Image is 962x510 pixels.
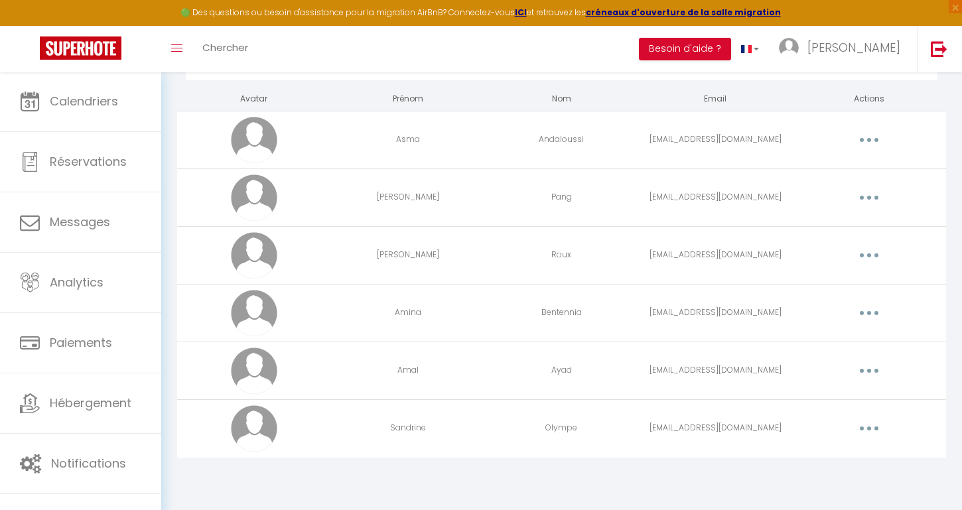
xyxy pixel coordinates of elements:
button: Ouvrir le widget de chat LiveChat [11,5,50,45]
span: Messages [50,214,110,230]
td: Asma [331,111,485,168]
td: Bentennia [485,284,639,342]
a: Chercher [192,26,258,72]
span: Analytics [50,274,103,290]
th: Nom [485,88,639,111]
th: Avatar [177,88,331,111]
img: avatar.png [231,174,277,221]
td: Olympe [485,399,639,457]
th: Prénom [331,88,485,111]
img: avatar.png [231,290,277,336]
td: [EMAIL_ADDRESS][DOMAIN_NAME] [638,399,792,457]
span: Réservations [50,153,127,170]
a: ... [PERSON_NAME] [769,26,917,72]
td: [PERSON_NAME] [331,226,485,284]
span: [PERSON_NAME] [807,39,900,56]
td: [EMAIL_ADDRESS][DOMAIN_NAME] [638,168,792,226]
td: Pang [485,168,639,226]
td: [EMAIL_ADDRESS][DOMAIN_NAME] [638,226,792,284]
td: Ayad [485,342,639,399]
span: Hébergement [50,395,131,411]
button: Besoin d'aide ? [639,38,731,60]
td: Amina [331,284,485,342]
img: avatar.png [231,117,277,163]
span: Calendriers [50,93,118,109]
td: [EMAIL_ADDRESS][DOMAIN_NAME] [638,111,792,168]
td: Andaloussi [485,111,639,168]
span: Notifications [51,455,126,472]
a: ICI [515,7,527,18]
th: Email [638,88,792,111]
img: ... [779,38,799,58]
td: [PERSON_NAME] [331,168,485,226]
span: Paiements [50,334,112,351]
span: Chercher [202,40,248,54]
img: logout [931,40,947,57]
img: Super Booking [40,36,121,60]
a: créneaux d'ouverture de la salle migration [586,7,781,18]
img: avatar.png [231,405,277,452]
td: Sandrine [331,399,485,457]
td: [EMAIL_ADDRESS][DOMAIN_NAME] [638,342,792,399]
th: Actions [792,88,946,111]
td: [EMAIL_ADDRESS][DOMAIN_NAME] [638,284,792,342]
td: Roux [485,226,639,284]
img: avatar.png [231,348,277,394]
td: Amal [331,342,485,399]
img: avatar.png [231,232,277,279]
